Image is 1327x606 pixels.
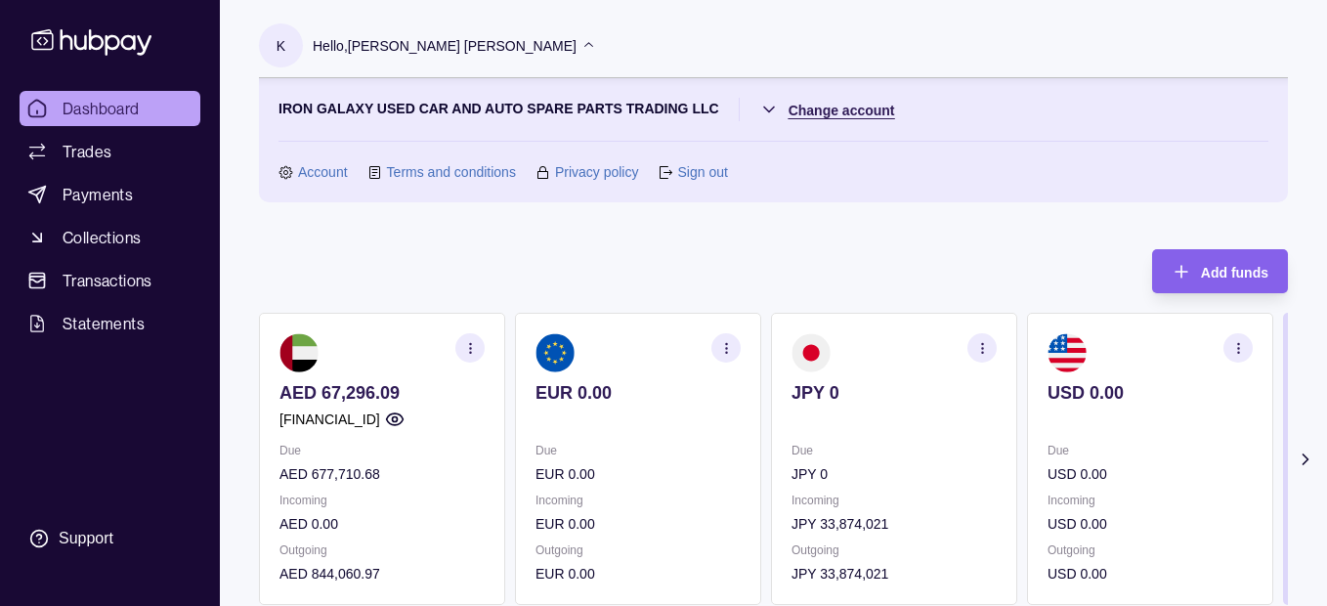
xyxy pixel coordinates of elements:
[1048,513,1253,535] p: USD 0.00
[1048,463,1253,485] p: USD 0.00
[63,97,140,120] span: Dashboard
[279,409,380,430] p: [FINANCIAL_ID]
[20,263,200,298] a: Transactions
[20,177,200,212] a: Payments
[535,333,575,372] img: eu
[1048,490,1253,511] p: Incoming
[792,540,997,561] p: Outgoing
[279,333,319,372] img: ae
[792,563,997,584] p: JPY 33,874,021
[535,513,741,535] p: EUR 0.00
[63,226,141,249] span: Collections
[792,440,997,461] p: Due
[1201,265,1268,281] span: Add funds
[1048,333,1087,372] img: us
[20,91,200,126] a: Dashboard
[535,563,741,584] p: EUR 0.00
[20,306,200,341] a: Statements
[789,103,895,118] span: Change account
[59,528,113,549] div: Support
[387,161,516,183] a: Terms and conditions
[792,490,997,511] p: Incoming
[20,220,200,255] a: Collections
[555,161,639,183] a: Privacy policy
[20,134,200,169] a: Trades
[535,382,741,404] p: EUR 0.00
[792,333,831,372] img: jp
[313,35,577,57] p: Hello, [PERSON_NAME] [PERSON_NAME]
[279,563,485,584] p: AED 844,060.97
[792,513,997,535] p: JPY 33,874,021
[535,490,741,511] p: Incoming
[1048,440,1253,461] p: Due
[279,513,485,535] p: AED 0.00
[298,161,348,183] a: Account
[279,540,485,561] p: Outgoing
[63,269,152,292] span: Transactions
[277,35,285,57] p: K
[1152,249,1288,293] button: Add funds
[63,183,133,206] span: Payments
[63,312,145,335] span: Statements
[535,440,741,461] p: Due
[278,98,719,121] p: IRON GALAXY USED CAR AND AUTO SPARE PARTS TRADING LLC
[535,463,741,485] p: EUR 0.00
[535,540,741,561] p: Outgoing
[1048,563,1253,584] p: USD 0.00
[1048,382,1253,404] p: USD 0.00
[1048,540,1253,561] p: Outgoing
[20,518,200,559] a: Support
[279,382,485,404] p: AED 67,296.09
[279,463,485,485] p: AED 677,710.68
[792,463,997,485] p: JPY 0
[792,382,997,404] p: JPY 0
[63,140,111,163] span: Trades
[279,490,485,511] p: Incoming
[759,98,895,121] button: Change account
[279,440,485,461] p: Due
[677,161,727,183] a: Sign out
